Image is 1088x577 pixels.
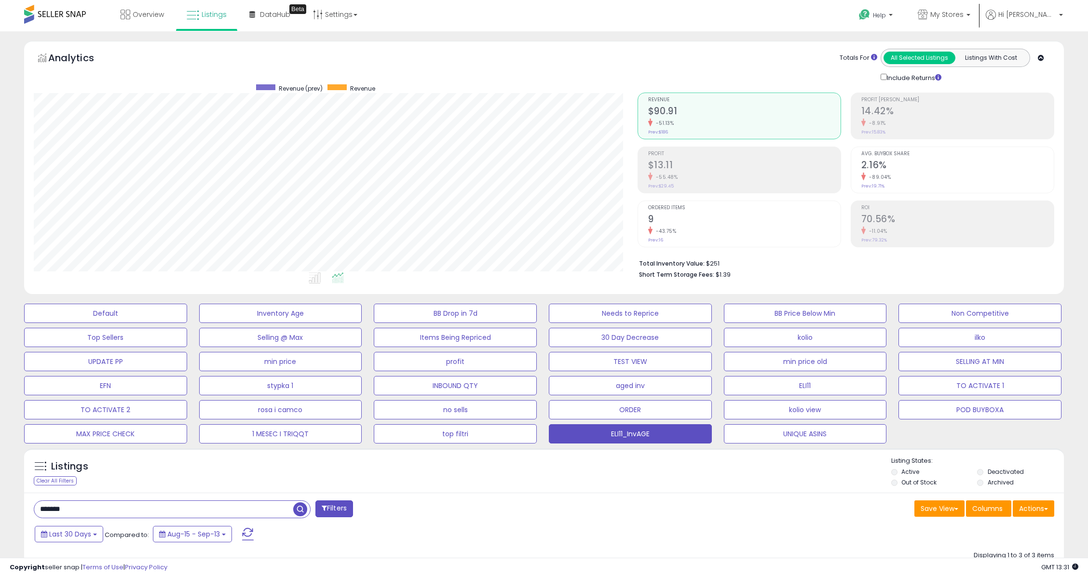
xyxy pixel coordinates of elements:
button: Save View [914,500,965,517]
div: Totals For [840,54,877,63]
b: Short Term Storage Fees: [639,270,714,279]
h2: $13.11 [648,160,841,173]
small: -89.04% [866,174,891,181]
button: BB Price Below Min [724,304,887,323]
button: All Selected Listings [884,52,955,64]
i: Get Help [858,9,870,21]
div: Include Returns [873,72,953,83]
button: rosa i camco [199,400,362,419]
h2: 2.16% [861,160,1054,173]
button: SELLING AT MIN [898,352,1061,371]
span: Compared to: [105,530,149,539]
button: Aug-15 - Sep-13 [153,526,232,542]
button: ilko [898,328,1061,347]
a: Terms of Use [82,563,123,572]
button: stypka 1 [199,376,362,395]
button: 30 Day Decrease [549,328,712,347]
button: 1 MESEC I TRIQQT [199,424,362,443]
div: Displaying 1 to 3 of 3 items [974,551,1054,560]
button: min price [199,352,362,371]
span: Profit [PERSON_NAME] [861,97,1054,103]
span: Ordered Items [648,205,841,211]
button: MAX PRICE CHECK [24,424,187,443]
span: Revenue [648,97,841,103]
small: Prev: 16 [648,237,663,243]
button: Columns [966,500,1011,517]
a: Help [851,1,902,31]
button: Selling @ Max [199,328,362,347]
button: Default [24,304,187,323]
button: ORDER [549,400,712,419]
b: Total Inventory Value: [639,259,705,268]
label: Active [901,468,919,476]
a: Privacy Policy [125,563,167,572]
label: Archived [988,478,1014,486]
small: Prev: 15.83% [861,129,885,135]
button: POD BUYBOXA [898,400,1061,419]
button: TO ACTIVATE 2 [24,400,187,419]
small: Prev: $29.45 [648,183,674,189]
h2: 70.56% [861,214,1054,227]
span: Overview [133,10,164,19]
span: DataHub [260,10,290,19]
label: Out of Stock [901,478,937,486]
button: Last 30 Days [35,526,103,542]
button: Inventory Age [199,304,362,323]
h2: 9 [648,214,841,227]
button: BB Drop in 7d [374,304,537,323]
span: Profit [648,151,841,157]
span: Revenue (prev) [279,84,323,93]
span: 2025-10-14 13:31 GMT [1041,563,1078,572]
label: Deactivated [988,468,1024,476]
small: Prev: $186 [648,129,668,135]
button: ELI11 [724,376,887,395]
button: aged inv [549,376,712,395]
h5: Listings [51,460,88,473]
button: Listings With Cost [955,52,1027,64]
button: INBOUND QTY [374,376,537,395]
button: min price old [724,352,887,371]
small: -11.04% [866,228,887,235]
button: kolio view [724,400,887,419]
small: -51.13% [653,120,674,127]
button: TEST VIEW [549,352,712,371]
button: Filters [315,500,353,517]
span: Avg. Buybox Share [861,151,1054,157]
small: Prev: 19.71% [861,183,884,189]
a: Hi [PERSON_NAME] [986,10,1063,31]
h2: $90.91 [648,106,841,119]
span: Listings [202,10,227,19]
span: $1.39 [716,270,731,279]
button: Top Sellers [24,328,187,347]
span: Hi [PERSON_NAME] [998,10,1056,19]
button: profit [374,352,537,371]
div: Tooltip anchor [289,4,306,14]
button: kolio [724,328,887,347]
small: -43.75% [653,228,677,235]
strong: Copyright [10,563,45,572]
button: Items Being Repriced [374,328,537,347]
button: top filtri [374,424,537,443]
button: UNIQUE ASINS [724,424,887,443]
li: $251 [639,257,1047,268]
small: -8.91% [866,120,886,127]
h5: Analytics [48,51,113,67]
button: UPDATE PP [24,352,187,371]
div: seller snap | | [10,563,167,572]
button: ELI11_InvAGE [549,424,712,443]
button: Non Competitive [898,304,1061,323]
span: Aug-15 - Sep-13 [167,529,220,539]
small: Prev: 79.32% [861,237,887,243]
span: Last 30 Days [49,529,91,539]
span: Revenue [350,84,375,93]
span: Columns [972,504,1003,513]
button: EFN [24,376,187,395]
h2: 14.42% [861,106,1054,119]
span: ROI [861,205,1054,211]
div: Clear All Filters [34,476,77,485]
button: Actions [1013,500,1054,517]
span: Help [873,11,886,19]
span: My Stores [930,10,964,19]
small: -55.48% [653,174,678,181]
button: Needs to Reprice [549,304,712,323]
